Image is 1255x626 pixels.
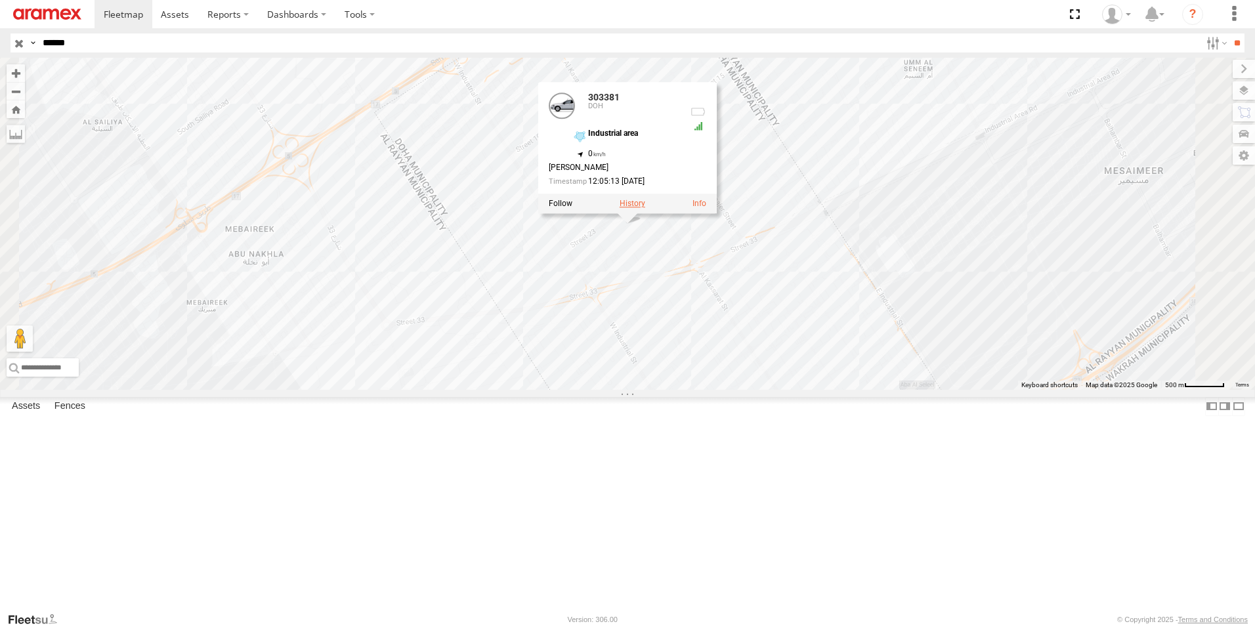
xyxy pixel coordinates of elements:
[7,100,25,118] button: Zoom Home
[1117,616,1248,623] div: © Copyright 2025 -
[48,397,92,415] label: Fences
[1232,397,1245,416] label: Hide Summary Table
[1235,383,1249,388] a: Terms (opens in new tab)
[620,199,645,209] label: View Asset History
[588,92,620,102] a: 303381
[7,82,25,100] button: Zoom out
[1086,381,1157,388] span: Map data ©2025 Google
[588,103,680,111] div: DOH
[1201,33,1229,52] label: Search Filter Options
[549,199,572,209] label: Realtime tracking of Asset
[1218,397,1231,416] label: Dock Summary Table to the Right
[568,616,618,623] div: Version: 306.00
[1233,146,1255,165] label: Map Settings
[1021,381,1078,390] button: Keyboard shortcuts
[588,150,606,159] span: 0
[7,125,25,143] label: Measure
[7,325,33,352] button: Drag Pegman onto the map to open Street View
[691,121,706,132] div: GSM Signal = 5
[28,33,38,52] label: Search Query
[588,129,680,138] div: Industrial area
[1097,5,1136,24] div: Zain Umer
[691,107,706,117] div: No battery health information received from this device.
[7,613,68,626] a: Visit our Website
[692,199,706,209] a: View Asset Details
[691,93,706,103] div: Valid GPS Fix
[5,397,47,415] label: Assets
[13,9,81,20] img: aramex-logo.svg
[549,93,575,119] a: View Asset Details
[1182,4,1203,25] i: ?
[549,164,680,173] div: [PERSON_NAME]
[7,64,25,82] button: Zoom in
[1178,616,1248,623] a: Terms and Conditions
[1165,381,1184,388] span: 500 m
[1161,381,1229,390] button: Map Scale: 500 m per 58 pixels
[549,178,680,186] div: Date/time of location update
[1205,397,1218,416] label: Dock Summary Table to the Left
